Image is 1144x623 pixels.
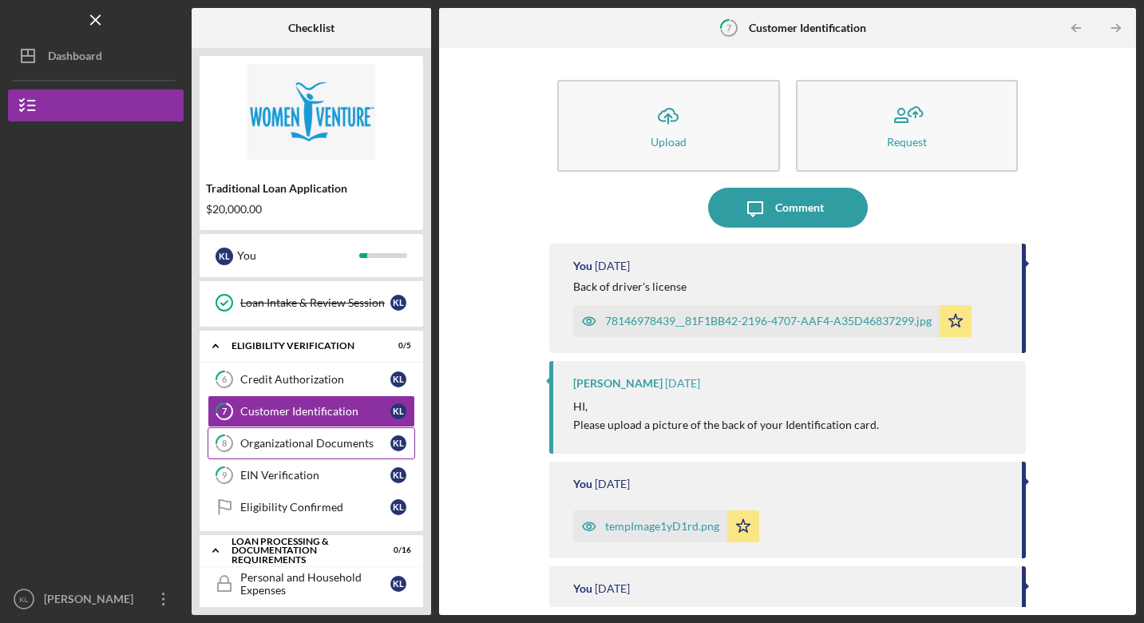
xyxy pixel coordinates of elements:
button: Upload [557,80,780,172]
div: K L [390,435,406,451]
tspan: 6 [222,375,228,385]
div: K L [390,576,406,592]
a: Personal and Household ExpensesKL [208,568,415,600]
b: Customer Identification [749,22,866,34]
a: Loan Intake & Review SessionKL [208,287,415,319]
a: 9EIN VerificationKL [208,459,415,491]
div: You [237,242,359,269]
tspan: 8 [222,438,227,449]
div: You [573,260,592,272]
div: K L [390,295,406,311]
div: Eligibility Confirmed [240,501,390,514]
div: Traditional Loan Application [206,182,417,195]
div: Comment [775,188,824,228]
tspan: 9 [222,470,228,481]
div: Loan Processing & Documentation Requirements [232,537,371,565]
div: You [573,582,592,595]
div: Upload [651,136,687,148]
p: HI, [573,398,879,415]
div: Back of driver's license [573,280,687,293]
div: K L [390,371,406,387]
div: Loan Intake & Review Session [240,296,390,309]
div: EIN Verification [240,469,390,482]
button: KL[PERSON_NAME] [8,583,184,615]
div: 0 / 5 [382,341,411,351]
div: K L [390,499,406,515]
button: Request [796,80,1019,172]
time: 2025-10-06 19:42 [595,582,630,595]
div: [PERSON_NAME] [40,583,144,619]
div: Credit Authorization [240,373,390,386]
div: tempImage1yD1rd.png [605,520,719,533]
div: Organizational Documents [240,437,390,450]
div: K L [390,403,406,419]
p: Please upload a picture of the back of your Identification card. [573,416,879,434]
div: 0 / 16 [382,546,411,555]
div: K L [390,467,406,483]
img: Product logo [200,64,423,160]
div: K L [216,248,233,265]
div: [PERSON_NAME] [573,377,663,390]
time: 2025-10-07 01:22 [595,478,630,490]
div: You [573,478,592,490]
text: KL [19,595,29,604]
div: Dashboard [48,40,102,76]
button: Dashboard [8,40,184,72]
a: 6Credit AuthorizationKL [208,363,415,395]
a: Eligibility ConfirmedKL [208,491,415,523]
tspan: 7 [222,407,228,417]
button: tempImage1yD1rd.png [573,510,759,542]
a: 7Customer IdentificationKL [208,395,415,427]
time: 2025-10-07 13:59 [665,377,700,390]
button: Comment [708,188,868,228]
button: 78146978439__81F1BB42-2196-4707-AAF4-A35D46837299.jpg [573,305,972,337]
div: $20,000.00 [206,203,417,216]
div: 78146978439__81F1BB42-2196-4707-AAF4-A35D46837299.jpg [605,315,932,327]
div: Eligibility Verification [232,341,371,351]
div: Personal and Household Expenses [240,571,390,597]
time: 2025-10-07 14:14 [595,260,630,272]
div: Request [887,136,927,148]
b: Checklist [288,22,334,34]
div: Customer Identification [240,405,390,418]
a: 8Organizational DocumentsKL [208,427,415,459]
tspan: 7 [726,22,732,33]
